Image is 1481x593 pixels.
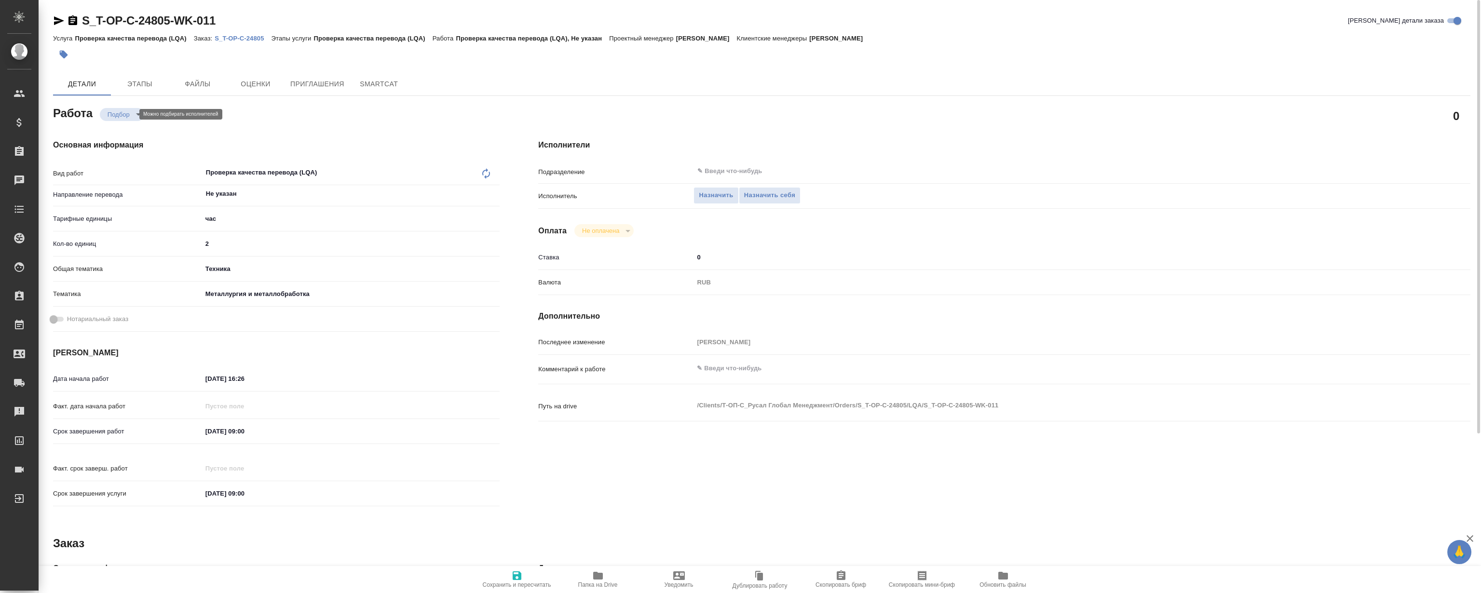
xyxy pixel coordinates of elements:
[53,35,75,42] p: Услуга
[53,427,202,436] p: Срок завершения работ
[538,310,1470,322] h4: Дополнительно
[801,566,882,593] button: Скопировать бриф
[693,250,1392,264] input: ✎ Введи что-нибудь
[557,566,639,593] button: Папка на Drive
[538,278,693,287] p: Валюта
[979,581,1026,588] span: Обновить файлы
[356,78,402,90] span: SmartCat
[538,364,693,374] p: Комментарий к работе
[882,566,963,593] button: Скопировать мини-бриф
[105,110,133,119] button: Подбор
[194,35,215,42] p: Заказ:
[1451,542,1467,562] span: 🙏
[1453,108,1459,124] h2: 0
[75,35,193,42] p: Проверка качества перевода (LQA)
[538,225,567,237] h4: Оплата
[476,566,557,593] button: Сохранить и пересчитать
[53,402,202,411] p: Факт. дата начала работ
[202,211,500,227] div: час
[175,78,221,90] span: Файлы
[202,286,500,302] div: Металлургия и металлобработка
[538,402,693,411] p: Путь на drive
[202,237,500,251] input: ✎ Введи что-нибудь
[272,35,314,42] p: Этапы услуги
[290,78,344,90] span: Приглашения
[82,14,216,27] a: S_T-OP-C-24805-WK-011
[433,35,456,42] p: Работа
[699,190,733,201] span: Назначить
[456,35,609,42] p: Проверка качества перевода (LQA), Не указан
[215,34,271,42] a: S_T-OP-C-24805
[815,581,866,588] span: Скопировать бриф
[67,15,79,27] button: Скопировать ссылку
[1348,16,1444,26] span: [PERSON_NAME] детали заказа
[889,581,955,588] span: Скопировать мини-бриф
[53,190,202,200] p: Направление перевода
[67,314,128,324] span: Нотариальный заказ
[202,372,286,386] input: ✎ Введи что-нибудь
[483,581,551,588] span: Сохранить и пересчитать
[739,187,801,204] button: Назначить себя
[733,582,788,589] span: Дублировать работу
[53,264,202,274] p: Общая тематика
[202,461,286,475] input: Пустое поле
[53,139,500,151] h4: Основная информация
[538,253,693,262] p: Ставка
[53,536,84,551] h2: Заказ
[665,581,693,588] span: Уведомить
[494,193,496,195] button: Open
[202,424,286,438] input: ✎ Введи что-нибудь
[53,347,500,359] h4: [PERSON_NAME]
[53,169,202,178] p: Вид работ
[202,261,500,277] div: Техника
[696,165,1357,177] input: ✎ Введи что-нибудь
[232,78,279,90] span: Оценки
[53,563,500,574] h4: Основная информация
[579,227,622,235] button: Не оплачена
[639,566,720,593] button: Уведомить
[53,374,202,384] p: Дата начала работ
[676,35,737,42] p: [PERSON_NAME]
[53,289,202,299] p: Тематика
[693,187,738,204] button: Назначить
[53,214,202,224] p: Тарифные единицы
[574,224,634,237] div: Подбор
[202,486,286,500] input: ✎ Введи что-нибудь
[53,489,202,499] p: Срок завершения услуги
[1387,170,1389,172] button: Open
[538,337,693,347] p: Последнее изменение
[693,335,1392,349] input: Пустое поле
[578,581,618,588] span: Папка на Drive
[609,35,676,42] p: Проектный менеджер
[538,167,693,177] p: Подразделение
[100,108,144,121] div: Подбор
[693,397,1392,414] textarea: /Clients/Т-ОП-С_Русал Глобал Менеджмент/Orders/S_T-OP-C-24805/LQA/S_T-OP-C-24805-WK-011
[963,566,1044,593] button: Обновить файлы
[693,274,1392,291] div: RUB
[744,190,795,201] span: Назначить себя
[737,35,810,42] p: Клиентские менеджеры
[53,15,65,27] button: Скопировать ссылку для ЯМессенджера
[538,191,693,201] p: Исполнитель
[538,563,1470,574] h4: Дополнительно
[53,104,93,121] h2: Работа
[53,464,202,473] p: Факт. срок заверш. работ
[538,139,1470,151] h4: Исполнители
[202,399,286,413] input: Пустое поле
[53,239,202,249] p: Кол-во единиц
[117,78,163,90] span: Этапы
[313,35,432,42] p: Проверка качества перевода (LQA)
[59,78,105,90] span: Детали
[53,44,74,65] button: Добавить тэг
[215,35,271,42] p: S_T-OP-C-24805
[809,35,870,42] p: [PERSON_NAME]
[1447,540,1471,564] button: 🙏
[720,566,801,593] button: Дублировать работу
